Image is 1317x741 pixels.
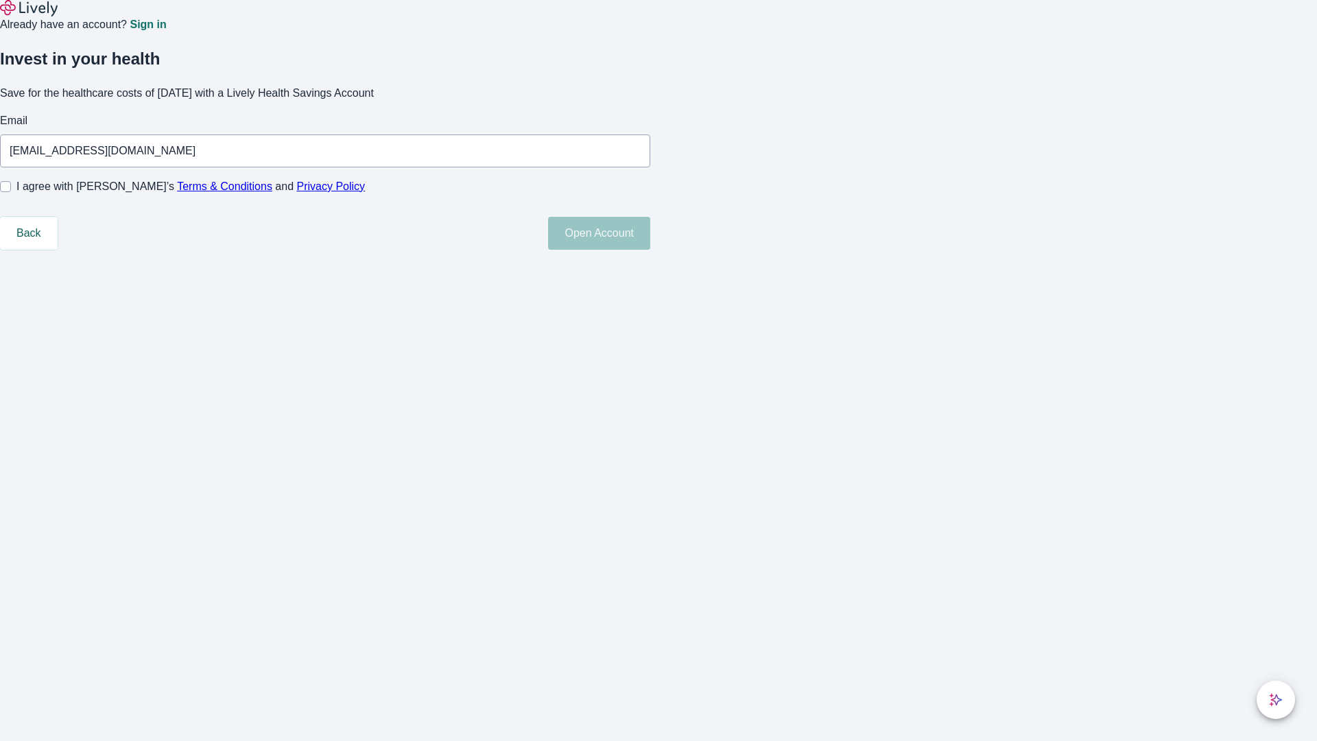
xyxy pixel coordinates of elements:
a: Sign in [130,19,166,30]
a: Privacy Policy [297,180,366,192]
span: I agree with [PERSON_NAME]’s and [16,178,365,195]
button: chat [1257,681,1295,719]
a: Terms & Conditions [177,180,272,192]
svg: Lively AI Assistant [1269,693,1283,707]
